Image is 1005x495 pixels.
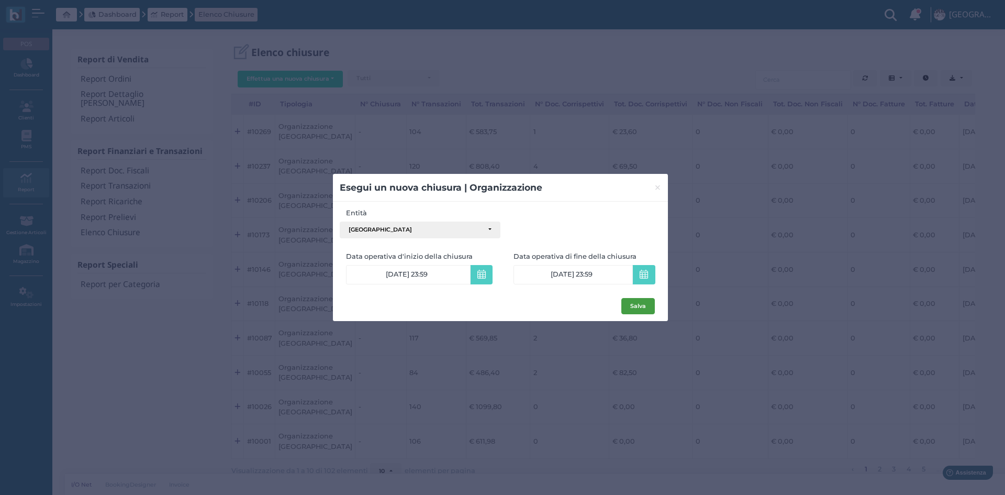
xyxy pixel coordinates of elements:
[340,208,500,218] label: Entità
[513,251,655,261] label: Data operativa di fine della chiusura
[346,251,501,261] label: Data operativa d'inizio della chiusura
[386,270,428,279] span: [DATE] 23:59
[654,181,662,194] span: ×
[340,222,500,238] button: [GEOGRAPHIC_DATA]
[31,8,69,16] span: Assistenza
[340,182,542,193] b: Esegui un nuova chiusura | Organizzazione
[349,226,483,234] div: [GEOGRAPHIC_DATA]
[621,298,655,315] button: Salva
[551,270,593,279] span: [DATE] 23:59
